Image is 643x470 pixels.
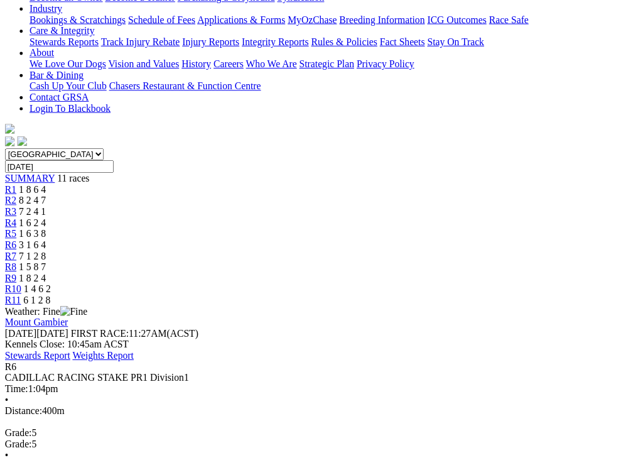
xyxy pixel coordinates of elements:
a: Strategic Plan [306,60,362,71]
img: facebook.svg [5,139,15,150]
a: Race Safe [499,15,539,26]
a: Stewards Report [5,358,72,369]
a: Stay On Track [436,38,494,48]
div: Care & Integrity [30,38,638,49]
a: Rules & Policies [318,38,386,48]
span: 1 5 8 7 [19,268,47,278]
a: Weights Report [74,358,137,369]
div: About [30,60,638,72]
a: R11 [5,302,21,312]
a: R8 [5,268,17,278]
span: 1 6 2 4 [19,222,47,233]
span: FIRST RACE: [72,336,131,346]
a: Schedule of Fees [131,15,199,26]
span: 6 1 2 8 [24,302,51,312]
a: Track Injury Rebate [103,38,183,48]
div: 5 [5,449,638,460]
a: Mount Gambier [5,324,70,335]
a: History [185,60,215,71]
a: Bar & Dining [30,72,85,82]
img: logo-grsa-white.png [5,127,15,137]
a: Care & Integrity [30,26,97,37]
a: Injury Reports [186,38,244,48]
div: 5 [5,437,638,449]
span: 11:27AM(ACST) [72,336,203,346]
a: MyOzChase [294,15,344,26]
a: R6 [5,245,17,256]
a: We Love Our Dogs [30,60,108,71]
span: 7 2 4 1 [19,211,47,222]
a: Applications & Forms [202,15,291,26]
a: Chasers Restaurant & Function Centre [111,83,266,94]
span: 1 8 6 4 [19,189,47,199]
div: CADILLAC RACING STAKE PR1 Division1 [5,381,638,392]
span: Weather: Fine [5,313,89,324]
span: Distance: [5,415,43,425]
a: Contact GRSA [30,94,90,105]
span: 7 1 2 8 [19,256,47,267]
span: Time: [5,392,29,403]
span: 1 8 2 4 [19,279,47,290]
div: Bar & Dining [30,83,638,94]
span: [DATE] [5,336,70,346]
span: 1 6 3 8 [19,234,47,244]
div: Industry [30,15,638,26]
span: 8 2 4 7 [19,200,47,210]
a: R3 [5,211,17,222]
a: Fact Sheets [388,38,434,48]
a: R1 [5,189,17,199]
a: R10 [5,290,22,301]
a: Who We Are [251,60,303,71]
a: About [30,49,55,60]
img: twitter.svg [18,139,28,150]
a: Industry [30,4,63,14]
a: Integrity Reports [247,38,315,48]
a: Vision and Values [111,60,183,71]
span: Grade: [5,449,33,459]
a: Bookings & Scratchings [30,15,128,26]
span: [DATE] [5,336,38,346]
span: 1 4 6 2 [24,290,52,301]
a: R2 [5,200,17,210]
img: Fine [62,313,89,324]
a: Cash Up Your Club [30,83,109,94]
a: R7 [5,256,17,267]
a: SUMMARY [5,177,56,188]
div: 400m [5,415,638,426]
span: R6 [5,369,17,380]
div: 1:04pm [5,392,638,403]
a: R4 [5,222,17,233]
a: Login To Blackbook [30,106,113,116]
a: Stewards Reports [30,38,100,48]
a: R5 [5,234,17,244]
a: ICG Outcomes [436,15,497,26]
a: Breeding Information [347,15,434,26]
a: Careers [218,60,249,71]
span: 11 races [58,177,91,188]
span: • [5,403,9,414]
span: 3 1 6 4 [19,245,47,256]
div: Kennels Close: 10:45am ACST [5,347,638,358]
a: Privacy Policy [364,60,423,71]
a: R9 [5,279,17,290]
span: Grade: [5,437,33,448]
input: Select date [5,164,116,177]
